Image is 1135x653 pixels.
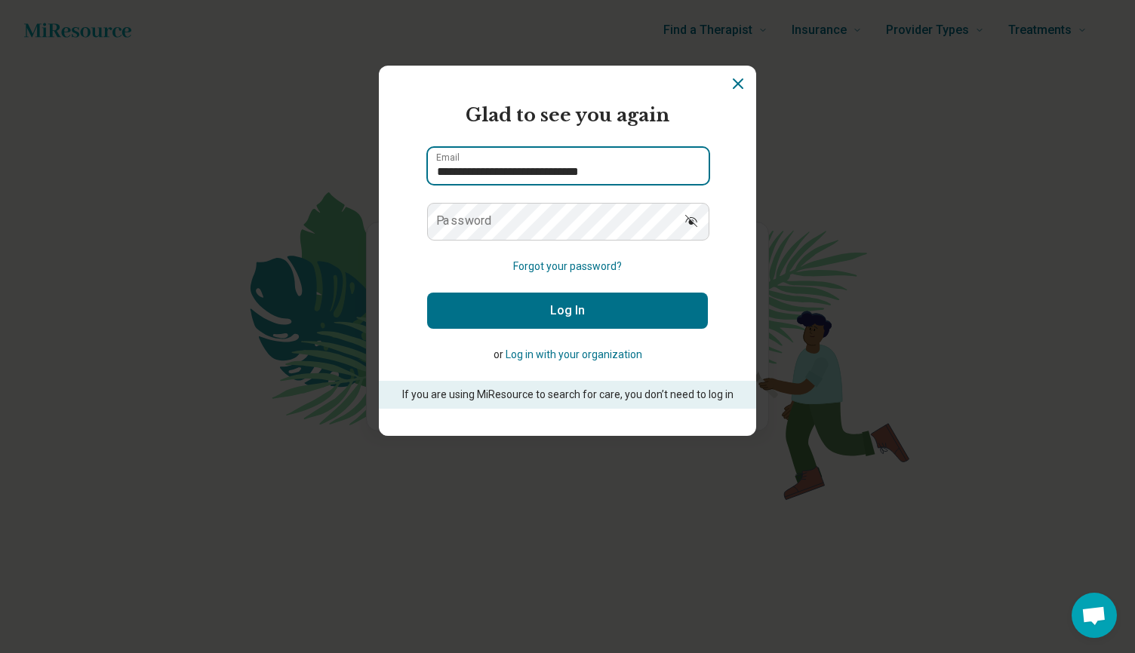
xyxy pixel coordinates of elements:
[379,66,756,436] section: Login Dialog
[436,153,460,162] label: Email
[729,75,747,93] button: Dismiss
[513,259,622,274] button: Forgot your password?
[436,215,492,227] label: Password
[427,293,708,329] button: Log In
[506,347,642,363] button: Log in with your organization
[427,347,708,363] p: or
[675,203,708,239] button: Show password
[400,387,735,403] p: If you are using MiResource to search for care, you don’t need to log in
[427,102,708,129] h2: Glad to see you again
